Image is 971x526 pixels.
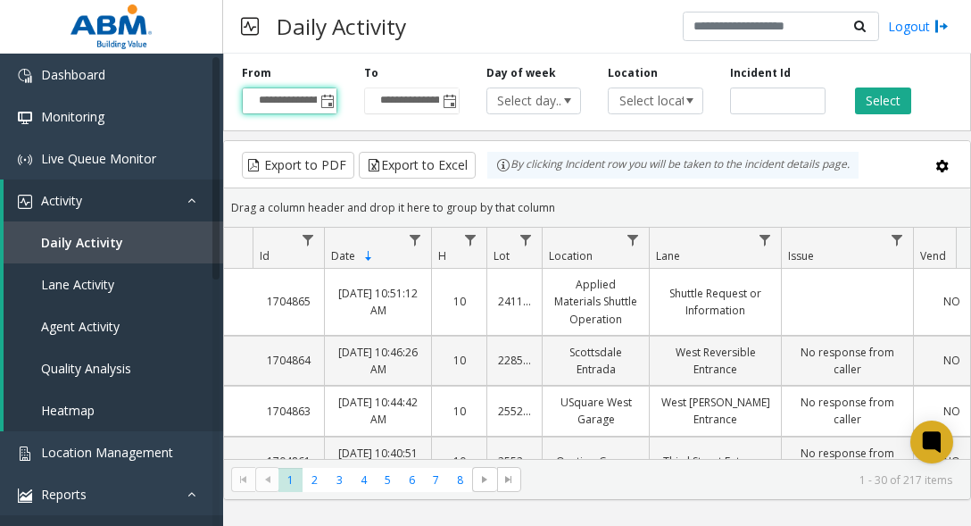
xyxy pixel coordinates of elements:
span: Location Management [41,444,173,461]
span: Select day... [487,88,562,113]
span: Daily Activity [41,234,123,251]
label: Location [608,65,658,81]
label: From [242,65,271,81]
span: Agent Activity [41,318,120,335]
span: Id [260,248,270,263]
span: Page 4 [352,468,376,492]
img: 'icon' [18,488,32,503]
a: Applied Materials Shuttle Operation [553,276,638,328]
span: Live Queue Monitor [41,150,156,167]
a: 1704865 [263,293,313,310]
a: West Reversible Entrance [660,344,770,378]
span: Toggle popup [439,88,459,113]
a: 25520029 [498,453,531,470]
img: 'icon' [18,69,32,83]
a: Scottsdale Entrada [553,344,638,378]
img: 'icon' [18,153,32,167]
button: Select [855,88,911,114]
span: Date [331,248,355,263]
span: Go to the next page [477,472,492,487]
label: Day of week [486,65,556,81]
span: Page 3 [328,468,352,492]
a: [DATE] 10:51:12 AM [336,285,420,319]
a: H Filter Menu [459,228,483,252]
span: NO [943,353,960,368]
span: NO [943,294,960,309]
div: Data table [224,228,970,459]
a: 22853020 [498,352,531,369]
a: No response from caller [793,445,902,479]
a: No response from caller [793,394,902,428]
span: Go to the last page [497,467,521,492]
span: Page 6 [400,468,424,492]
img: logout [934,17,949,36]
a: Lot Filter Menu [514,228,538,252]
span: Page 5 [376,468,400,492]
a: 1704863 [263,403,313,420]
div: Drag a column header and drop it here to group by that column [224,192,970,223]
span: Vend [920,248,946,263]
span: Select location... [609,88,684,113]
a: Ovation Garage [553,453,638,470]
a: 10 [443,293,476,310]
div: By clicking Incident row you will be taken to the incident details page. [487,152,859,179]
a: Activity [4,180,223,221]
img: infoIcon.svg [496,158,510,172]
h3: Daily Activity [268,4,415,48]
span: H [438,248,446,263]
a: 10 [443,453,476,470]
img: 'icon' [18,447,32,461]
a: Date Filter Menu [403,228,427,252]
a: Logout [888,17,949,36]
a: Issue Filter Menu [885,228,909,252]
span: Dashboard [41,66,105,83]
a: No response from caller [793,344,902,378]
span: Location [549,248,593,263]
a: Daily Activity [4,221,223,263]
kendo-pager-info: 1 - 30 of 217 items [532,472,952,488]
span: Page 2 [303,468,327,492]
a: Shuttle Request or Information [660,285,770,319]
span: Page 1 [278,468,303,492]
img: 'icon' [18,111,32,125]
span: Quality Analysis [41,360,131,377]
a: Lane Activity [4,263,223,305]
a: 24114916 [498,293,531,310]
span: Toggle popup [317,88,336,113]
button: Export to Excel [359,152,476,179]
span: Lot [494,248,510,263]
span: Go to the last page [502,472,516,487]
a: Quality Analysis [4,347,223,389]
span: NO [943,404,960,419]
span: Lane Activity [41,276,114,293]
img: pageIcon [241,4,259,48]
span: NO [943,454,960,469]
a: Id Filter Menu [296,228,320,252]
a: 10 [443,403,476,420]
span: Issue [788,248,814,263]
label: To [364,65,378,81]
a: USquare West Garage [553,394,638,428]
a: 1704861 [263,453,313,470]
span: Heatmap [41,402,95,419]
a: [DATE] 10:46:26 AM [336,344,420,378]
a: [DATE] 10:40:51 AM [336,445,420,479]
span: Page 7 [424,468,448,492]
a: 1704864 [263,352,313,369]
span: Go to the next page [472,467,496,492]
button: Export to PDF [242,152,354,179]
span: Lane [656,248,680,263]
img: 'icon' [18,195,32,209]
a: Third Street Entrance [660,453,770,470]
a: 25528753 [498,403,531,420]
span: Activity [41,192,82,209]
a: Agent Activity [4,305,223,347]
label: Incident Id [730,65,791,81]
span: Monitoring [41,108,104,125]
a: Lane Filter Menu [753,228,777,252]
span: Reports [41,486,87,503]
span: Page 8 [448,468,472,492]
span: Sortable [361,249,376,263]
a: West [PERSON_NAME] Entrance [660,394,770,428]
a: 10 [443,352,476,369]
